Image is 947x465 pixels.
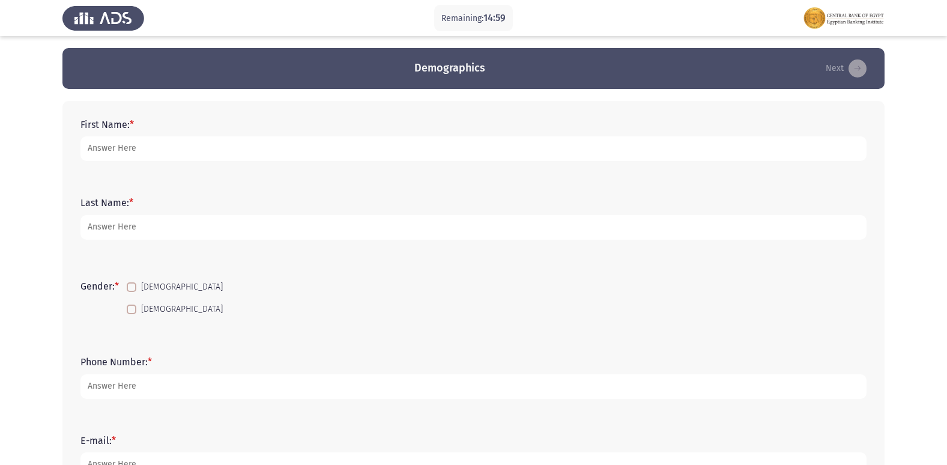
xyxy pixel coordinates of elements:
[441,11,506,26] p: Remaining:
[822,59,870,78] button: load next page
[80,197,133,208] label: Last Name:
[483,12,506,23] span: 14:59
[803,1,885,35] img: Assessment logo of EBI Analytical Thinking FOCUS Assessment EN
[80,281,119,292] label: Gender:
[80,136,867,161] input: add answer text
[80,356,152,368] label: Phone Number:
[414,61,485,76] h3: Demographics
[80,215,867,240] input: add answer text
[80,119,134,130] label: First Name:
[80,374,867,399] input: add answer text
[141,302,223,317] span: [DEMOGRAPHIC_DATA]
[62,1,144,35] img: Assess Talent Management logo
[80,435,116,446] label: E-mail:
[141,280,223,294] span: [DEMOGRAPHIC_DATA]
